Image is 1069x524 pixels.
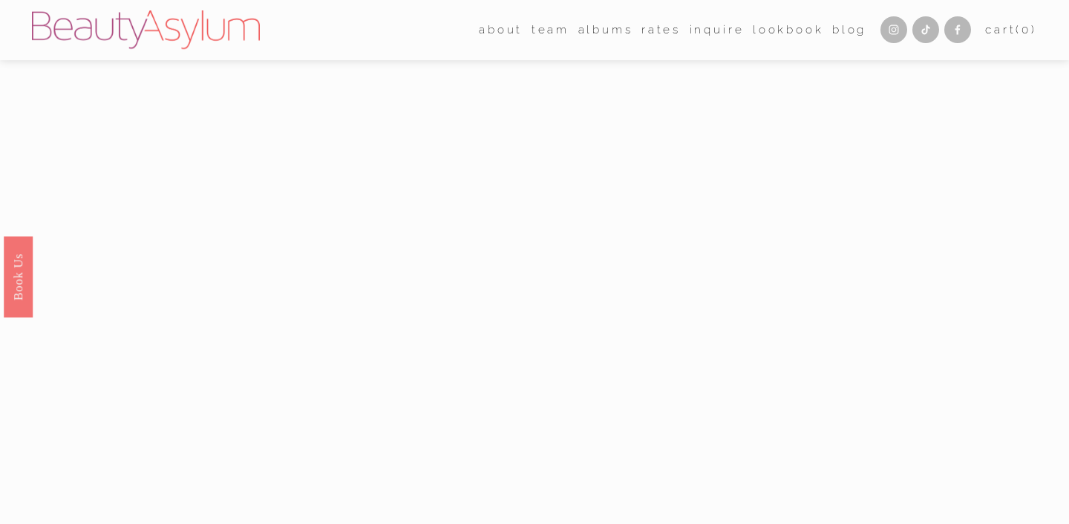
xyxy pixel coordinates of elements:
a: Blog [832,19,866,42]
a: Facebook [944,16,971,43]
a: Instagram [880,16,907,43]
a: Book Us [4,236,33,317]
a: TikTok [912,16,939,43]
span: about [479,20,523,40]
a: folder dropdown [532,19,569,42]
span: 0 [1021,23,1031,36]
a: Inquire [690,19,745,42]
a: Lookbook [753,19,824,42]
a: albums [578,19,633,42]
span: team [532,20,569,40]
span: ( ) [1016,23,1036,36]
a: folder dropdown [479,19,523,42]
a: Rates [641,19,681,42]
a: 0 items in cart [985,20,1037,40]
img: Beauty Asylum | Bridal Hair &amp; Makeup Charlotte &amp; Atlanta [32,10,260,49]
